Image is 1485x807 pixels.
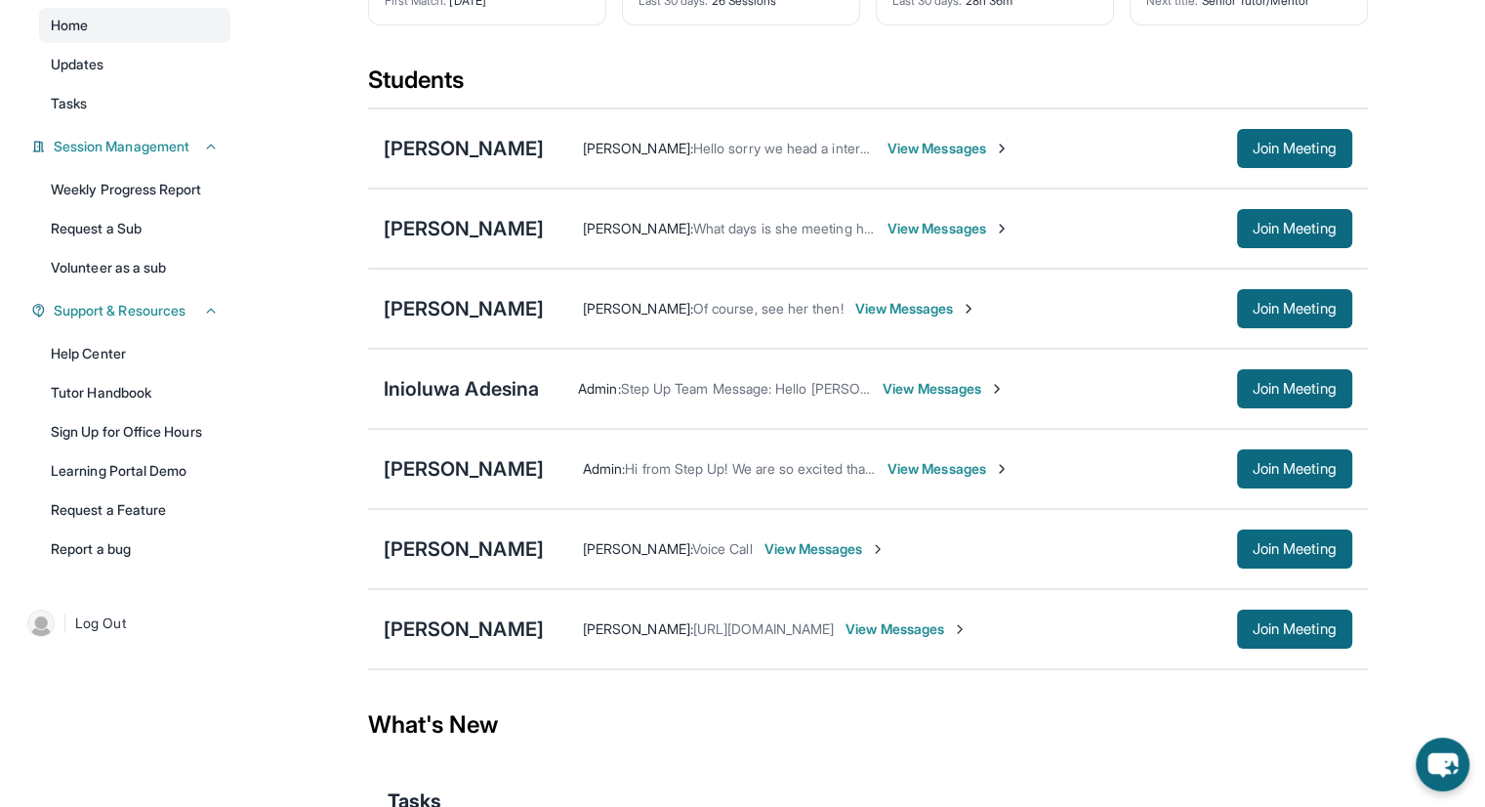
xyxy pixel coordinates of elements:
[1253,303,1337,315] span: Join Meeting
[887,219,1010,238] span: View Messages
[39,492,230,528] a: Request a Feature
[39,172,230,207] a: Weekly Progress Report
[1253,143,1337,154] span: Join Meeting
[39,47,230,82] a: Updates
[384,455,544,483] div: [PERSON_NAME]
[583,220,693,236] span: [PERSON_NAME] :
[693,300,844,317] span: Of course, see her then!
[368,682,1368,768] div: What's New
[39,211,230,246] a: Request a Sub
[994,461,1010,477] img: Chevron-Right
[39,336,230,371] a: Help Center
[39,531,230,567] a: Report a bug
[54,301,186,320] span: Support & Resources
[1253,543,1337,555] span: Join Meeting
[62,612,67,635] span: |
[583,460,625,477] span: Admin :
[39,250,230,285] a: Volunteer as a sub
[1237,129,1352,168] button: Join Meeting
[764,539,887,559] span: View Messages
[384,135,544,162] div: [PERSON_NAME]
[27,610,55,637] img: user-img
[952,621,968,637] img: Chevron-Right
[39,414,230,449] a: Sign Up for Office Hours
[1253,463,1337,475] span: Join Meeting
[883,379,1005,399] span: View Messages
[994,221,1010,236] img: Chevron-Right
[51,16,88,35] span: Home
[1237,530,1352,569] button: Join Meeting
[39,375,230,410] a: Tutor Handbook
[583,140,693,156] span: [PERSON_NAME] :
[870,541,886,557] img: Chevron-Right
[693,620,834,637] span: [URL][DOMAIN_NAME]
[384,375,540,403] div: Inioluwa Adesina
[887,459,1010,479] span: View Messages
[1237,610,1352,649] button: Join Meeting
[46,301,219,320] button: Support & Resources
[1237,449,1352,488] button: Join Meeting
[384,535,544,563] div: [PERSON_NAME]
[692,540,753,557] span: Voice Call
[887,139,1010,158] span: View Messages
[583,620,693,637] span: [PERSON_NAME] :
[1416,738,1469,791] button: chat-button
[1253,623,1337,635] span: Join Meeting
[384,295,544,322] div: [PERSON_NAME]
[46,137,219,156] button: Session Management
[1237,209,1352,248] button: Join Meeting
[583,540,692,557] span: [PERSON_NAME] :
[1253,223,1337,234] span: Join Meeting
[75,614,126,633] span: Log Out
[368,64,1368,107] div: Students
[20,602,230,645] a: |Log Out
[855,299,977,319] span: View Messages
[384,616,544,643] div: [PERSON_NAME]
[1237,289,1352,328] button: Join Meeting
[583,300,693,317] span: [PERSON_NAME] :
[1237,369,1352,408] button: Join Meeting
[39,8,230,43] a: Home
[994,141,1010,156] img: Chevron-Right
[384,215,544,242] div: [PERSON_NAME]
[693,140,1065,156] span: Hello sorry we head a internet issue, we will see you [DATE]
[51,94,87,113] span: Tasks
[39,453,230,488] a: Learning Portal Demo
[846,619,968,639] span: View Messages
[578,380,620,397] span: Admin :
[39,86,230,121] a: Tasks
[989,381,1005,397] img: Chevron-Right
[51,55,104,74] span: Updates
[54,137,189,156] span: Session Management
[961,301,976,317] img: Chevron-Right
[1253,383,1337,395] span: Join Meeting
